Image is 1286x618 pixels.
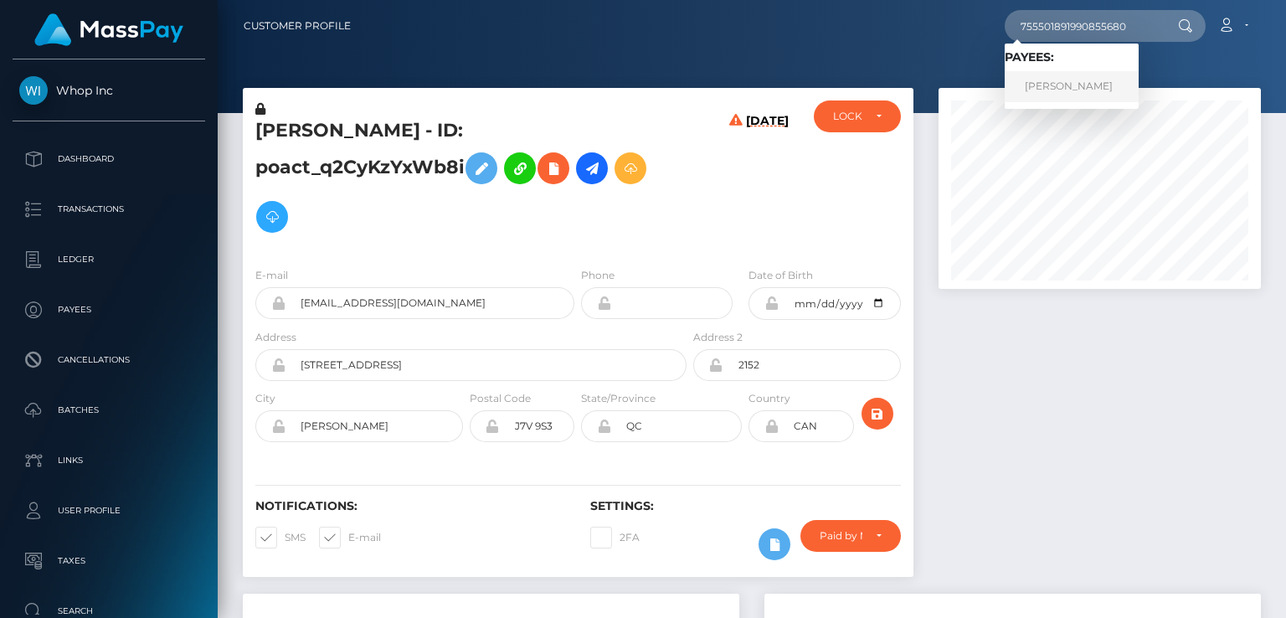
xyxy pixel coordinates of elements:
a: Dashboard [13,138,205,180]
a: User Profile [13,490,205,532]
label: City [255,391,275,406]
a: Ledger [13,239,205,281]
p: Cancellations [19,348,198,373]
label: E-mail [319,527,381,548]
label: Country [748,391,790,406]
p: User Profile [19,498,198,523]
p: Transactions [19,197,198,222]
label: 2FA [590,527,640,548]
button: Paid by MassPay [800,520,901,552]
button: LOCKED [814,100,900,132]
img: Whop Inc [19,76,48,105]
a: Batches [13,389,205,431]
p: Batches [19,398,198,423]
h6: Notifications: [255,499,565,513]
h6: [DATE] [746,114,789,247]
div: Paid by MassPay [820,529,862,543]
label: State/Province [581,391,656,406]
a: [PERSON_NAME] [1005,71,1139,102]
span: Whop Inc [13,83,205,98]
label: Date of Birth [748,268,813,283]
p: Dashboard [19,147,198,172]
h6: Settings: [590,499,900,513]
label: Address [255,330,296,345]
p: Taxes [19,548,198,574]
input: Search... [1005,10,1162,42]
div: LOCKED [833,110,862,123]
a: Initiate Payout [576,152,608,184]
label: E-mail [255,268,288,283]
h6: Payees: [1005,50,1139,64]
label: Address 2 [693,330,743,345]
label: Postal Code [470,391,531,406]
label: Phone [581,268,615,283]
a: Customer Profile [244,8,351,44]
p: Ledger [19,247,198,272]
a: Transactions [13,188,205,230]
h5: [PERSON_NAME] - ID: poact_q2CyKzYxWb8i [255,118,677,241]
label: SMS [255,527,306,548]
img: MassPay Logo [34,13,183,46]
a: Payees [13,289,205,331]
p: Payees [19,297,198,322]
p: Links [19,448,198,473]
a: Taxes [13,540,205,582]
a: Links [13,440,205,482]
a: Cancellations [13,339,205,381]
